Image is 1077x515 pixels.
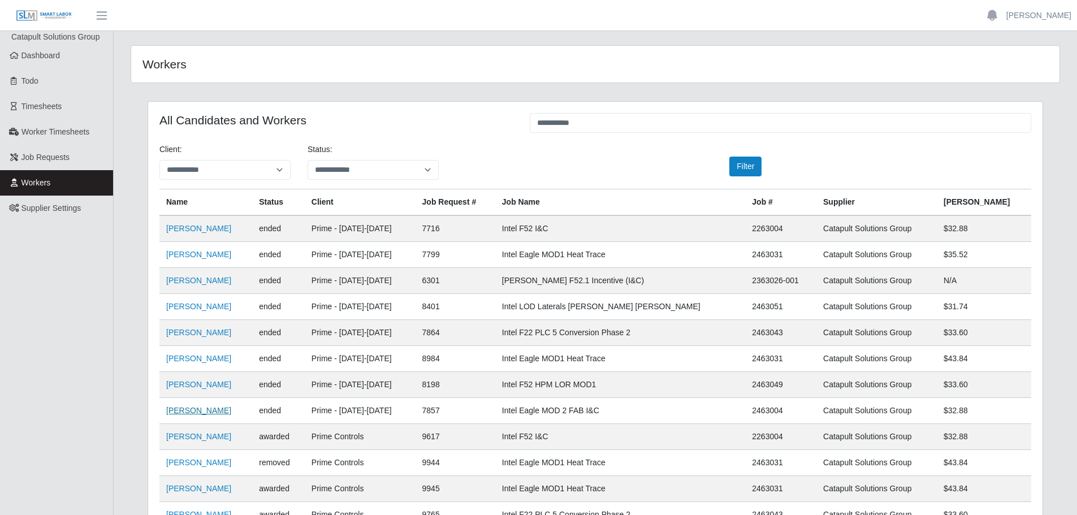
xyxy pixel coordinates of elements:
th: [PERSON_NAME] [937,189,1031,216]
td: Catapult Solutions Group [816,215,937,242]
td: Prime - [DATE]-[DATE] [305,398,416,424]
td: ended [252,242,305,268]
th: Job # [745,189,816,216]
a: [PERSON_NAME] [166,484,231,493]
span: Worker Timesheets [21,127,89,136]
td: Catapult Solutions Group [816,320,937,346]
td: $33.60 [937,320,1031,346]
td: Catapult Solutions Group [816,268,937,294]
img: SLM Logo [16,10,72,22]
h4: Workers [142,57,510,71]
td: $32.88 [937,424,1031,450]
td: ended [252,346,305,372]
td: $43.84 [937,476,1031,502]
td: Prime - [DATE]-[DATE] [305,294,416,320]
th: Client [305,189,416,216]
td: Prime - [DATE]-[DATE] [305,242,416,268]
td: 8984 [416,346,495,372]
td: 2363026-001 [745,268,816,294]
td: 2463031 [745,346,816,372]
td: 9617 [416,424,495,450]
label: Client: [159,144,182,155]
td: Prime - [DATE]-[DATE] [305,320,416,346]
td: ended [252,268,305,294]
label: Status: [308,144,332,155]
td: Prime - [DATE]-[DATE] [305,268,416,294]
a: [PERSON_NAME] [166,302,231,311]
span: Catapult Solutions Group [11,32,100,41]
td: Prime Controls [305,424,416,450]
td: Prime Controls [305,476,416,502]
td: Intel Eagle MOD 2 FAB I&C [495,398,745,424]
td: 8198 [416,372,495,398]
td: Prime Controls [305,450,416,476]
td: 2463004 [745,398,816,424]
td: $35.52 [937,242,1031,268]
td: 2263004 [745,424,816,450]
td: Intel F52 I&C [495,215,745,242]
td: Intel F52 I&C [495,424,745,450]
th: Job Request # [416,189,495,216]
td: awarded [252,424,305,450]
td: 7864 [416,320,495,346]
span: Timesheets [21,102,62,111]
td: $32.88 [937,215,1031,242]
td: Catapult Solutions Group [816,294,937,320]
td: ended [252,320,305,346]
a: [PERSON_NAME] [166,328,231,337]
button: Filter [729,157,762,176]
td: Intel Eagle MOD1 Heat Trace [495,476,745,502]
td: 7716 [416,215,495,242]
td: ended [252,398,305,424]
th: Name [159,189,252,216]
td: 6301 [416,268,495,294]
a: [PERSON_NAME] [166,380,231,389]
a: [PERSON_NAME] [166,458,231,467]
span: Supplier Settings [21,204,81,213]
td: Catapult Solutions Group [816,346,937,372]
span: Dashboard [21,51,60,60]
span: Job Requests [21,153,70,162]
td: Catapult Solutions Group [816,424,937,450]
td: 2463031 [745,242,816,268]
td: removed [252,450,305,476]
td: $33.60 [937,372,1031,398]
td: Catapult Solutions Group [816,476,937,502]
td: Catapult Solutions Group [816,450,937,476]
a: [PERSON_NAME] [166,276,231,285]
td: 2463051 [745,294,816,320]
td: 7857 [416,398,495,424]
td: awarded [252,476,305,502]
a: [PERSON_NAME] [166,224,231,233]
td: Prime - [DATE]-[DATE] [305,215,416,242]
td: $43.84 [937,450,1031,476]
td: 2463031 [745,476,816,502]
td: Intel LOD Laterals [PERSON_NAME] [PERSON_NAME] [495,294,745,320]
a: [PERSON_NAME] [166,250,231,259]
a: [PERSON_NAME] [1006,10,1071,21]
td: $32.88 [937,398,1031,424]
td: Prime - [DATE]-[DATE] [305,372,416,398]
td: 8401 [416,294,495,320]
h4: All Candidates and Workers [159,113,513,127]
a: [PERSON_NAME] [166,354,231,363]
td: ended [252,294,305,320]
td: Prime - [DATE]-[DATE] [305,346,416,372]
span: Workers [21,178,51,187]
td: Catapult Solutions Group [816,242,937,268]
td: 9945 [416,476,495,502]
td: 2463031 [745,450,816,476]
td: 9944 [416,450,495,476]
th: Supplier [816,189,937,216]
td: N/A [937,268,1031,294]
td: Intel Eagle MOD1 Heat Trace [495,450,745,476]
td: Intel Eagle MOD1 Heat Trace [495,242,745,268]
td: Intel F22 PLC 5 Conversion Phase 2 [495,320,745,346]
td: 2463049 [745,372,816,398]
td: Intel Eagle MOD1 Heat Trace [495,346,745,372]
td: $31.74 [937,294,1031,320]
td: Catapult Solutions Group [816,372,937,398]
td: 2463043 [745,320,816,346]
th: Status [252,189,305,216]
td: Catapult Solutions Group [816,398,937,424]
